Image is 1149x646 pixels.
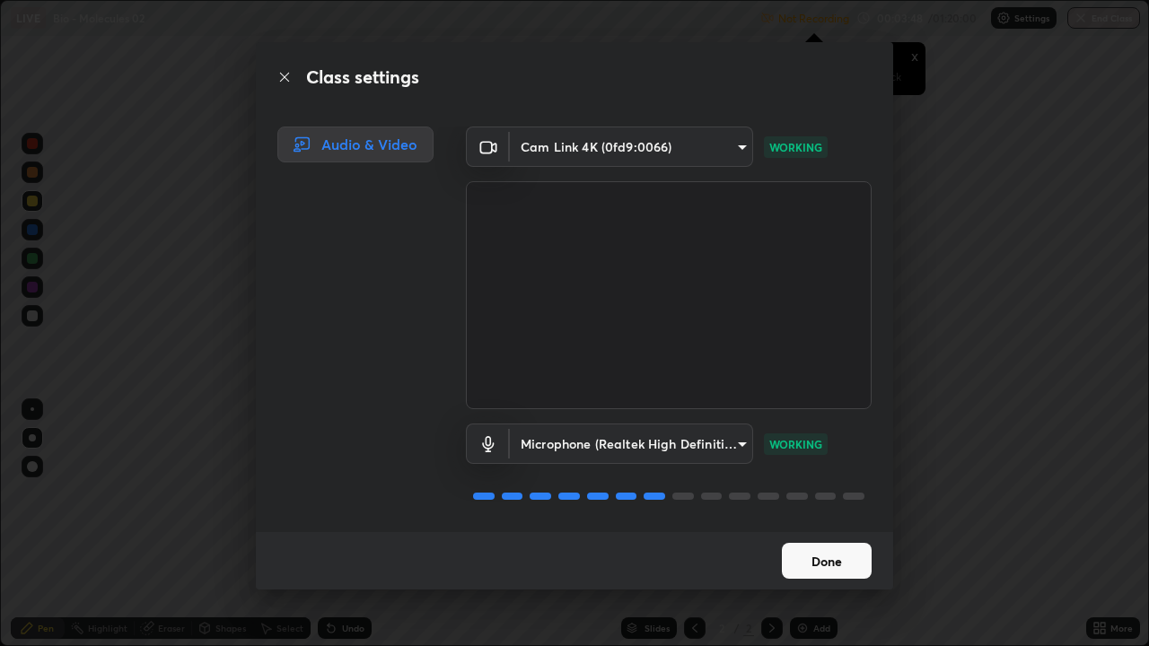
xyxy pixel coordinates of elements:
[306,64,419,91] h2: Class settings
[510,127,753,167] div: Cam Link 4K (0fd9:0066)
[769,139,822,155] p: WORKING
[782,543,872,579] button: Done
[769,436,822,452] p: WORKING
[277,127,434,162] div: Audio & Video
[510,423,753,464] div: Cam Link 4K (0fd9:0066)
